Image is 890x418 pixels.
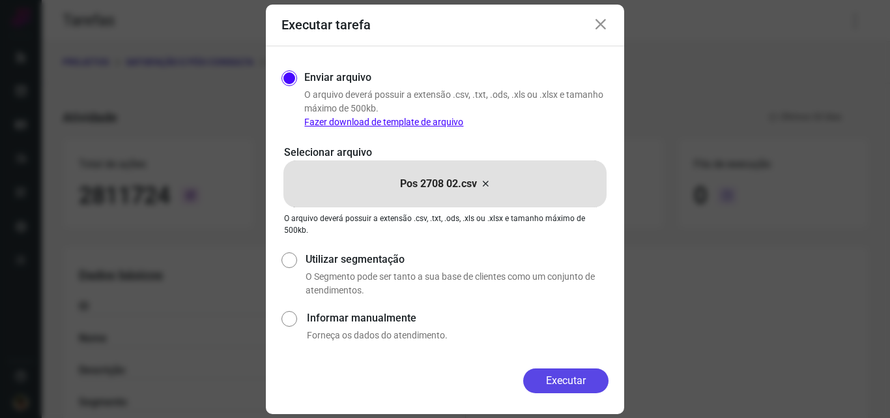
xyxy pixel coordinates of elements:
p: Forneça os dados do atendimento. [307,329,609,342]
p: Selecionar arquivo [284,145,606,160]
p: O Segmento pode ser tanto a sua base de clientes como um conjunto de atendimentos. [306,270,609,297]
label: Utilizar segmentação [306,252,609,267]
p: O arquivo deverá possuir a extensão .csv, .txt, .ods, .xls ou .xlsx e tamanho máximo de 500kb. [304,88,609,129]
h3: Executar tarefa [281,17,371,33]
label: Enviar arquivo [304,70,371,85]
p: O arquivo deverá possuir a extensão .csv, .txt, .ods, .xls ou .xlsx e tamanho máximo de 500kb. [284,213,606,236]
a: Fazer download de template de arquivo [304,117,463,127]
label: Informar manualmente [307,310,609,326]
button: Executar [523,368,609,393]
p: Pos 2708 02.csv [400,176,477,192]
